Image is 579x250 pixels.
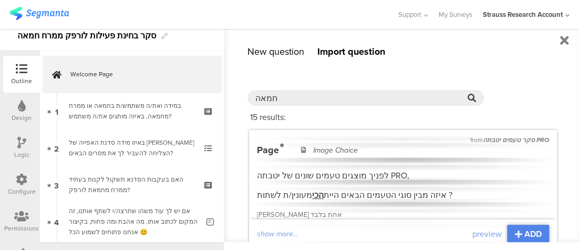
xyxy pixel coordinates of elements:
[483,135,549,145] span: סקר טעמים יטבתה PRO
[14,150,29,159] div: Logic
[43,203,221,240] a: 4 אם יש לך עוד משהו שתרצה/י לשתף אותנו, זה המקום לכתוב אותו, מה אהבת ומה פחות, בקיצור אנחנו פתוחי...
[9,7,69,20] img: segmanta logo
[43,166,221,203] a: 3 האם בעקבות הסדנא תשקול לקנות בעתיד ממרח מחמאת לורפק?
[43,129,221,166] a: 2 באיזו מידה סדנת האפייה של [PERSON_NAME] הצליחה להעביר לך את מסרים הבאים?
[69,206,199,237] div: אם יש לך עוד משהו שתרצה/י לשתף אותנו, זה המקום לכתוב אותו, מה אהבת ומה פחות, בקיצור אנחנו פתוחים ...
[11,76,32,86] div: Outline
[8,187,36,196] div: Configure
[398,9,421,19] span: Support
[470,135,549,145] div: from
[54,142,59,154] span: 2
[317,45,385,58] div: Import question
[257,209,549,219] p: [PERSON_NAME] אחת בלבד
[483,9,563,19] div: Strauss Research Account
[257,143,279,157] span: Page
[69,101,194,122] div: במידה ואת/ה משתמש/ת בחמאה או ממרח מחמאה, באיזה מותגים את/ה משתמש?
[43,93,221,129] a: 1 במידה ואת/ה משתמש/ת בחמאה או ממרח מחמאה, באיזה מותגים את/ה משתמש?
[70,69,205,79] span: Welcome Page
[54,179,59,191] span: 3
[257,190,549,201] p: איזה מבין סוגי הטעמים הבאים היית מעונין/ת לשתות ?
[69,174,194,195] div: האם בעקבות הסדנא תשקול לקנות בעתיד ממרח מחמאת לורפק?
[313,145,358,156] div: Image Choice
[43,56,221,93] a: Welcome Page
[69,137,194,158] div: באיזו מידה סדנת האפייה של לורפק הצליחה להעביר לך את מסרים הבאים?
[280,111,284,123] span: s
[55,105,58,117] span: 1
[284,111,286,123] span: :
[12,113,32,123] div: Design
[312,189,324,201] u: הכי
[247,45,304,58] div: New question
[17,27,156,44] div: סקר בחינת פעילות לורפק ממרח חמאה
[257,171,549,182] p: לפניך מוצגים טעמים שונים של יטבתה PRO,
[54,216,59,227] span: 4
[250,111,556,123] div: 15 result
[4,224,39,233] div: Permissions
[255,92,468,104] input: Search surveys, questions and answers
